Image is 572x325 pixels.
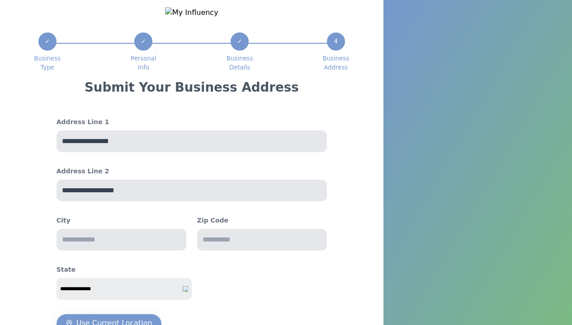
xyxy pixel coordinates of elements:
[85,79,299,96] h3: Submit Your Business Address
[131,54,156,72] span: Personal Info
[57,216,186,225] h4: City
[165,7,218,18] img: My Influency
[57,117,327,127] h4: Address Line 1
[227,54,253,72] span: Business Details
[34,54,61,72] span: Business Type
[57,167,327,176] h4: Address Line 2
[197,216,228,225] h4: Zip Code
[231,32,249,51] div: ✓
[57,265,192,274] h4: State
[134,32,152,51] div: ✓
[327,32,345,51] div: 4
[38,32,57,51] div: ✓
[322,54,349,72] span: Business Address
